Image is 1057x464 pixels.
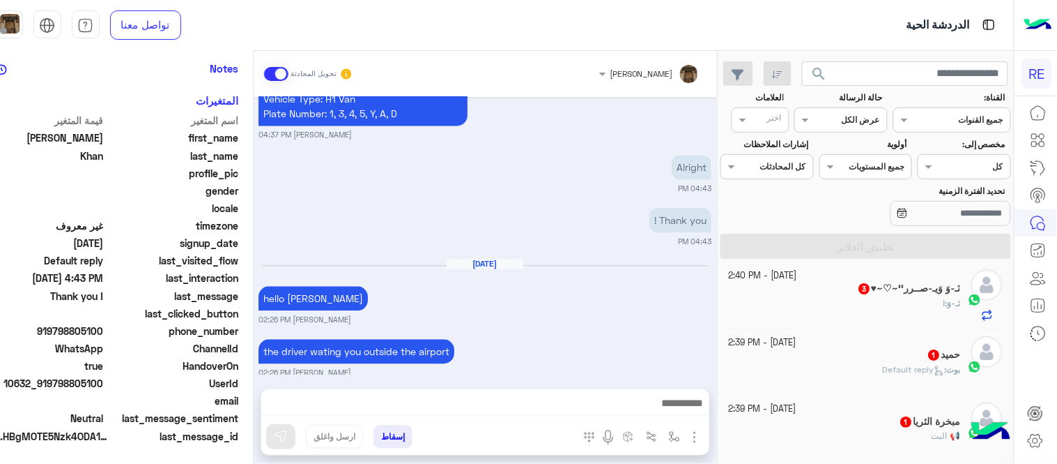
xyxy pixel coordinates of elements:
img: tab [39,17,55,33]
p: 27/9/2025, 4:43 PM [672,156,711,180]
span: 3 [859,283,870,294]
button: إسقاط [373,425,412,449]
span: email [106,394,239,408]
img: defaultAdmin.png [971,336,1003,368]
img: select flow [669,431,680,442]
img: defaultAdmin.png [971,403,1003,434]
img: WhatsApp [968,360,982,374]
button: select flow [663,425,686,448]
span: last_message_id [113,429,239,444]
span: UserId [106,376,239,391]
span: [PERSON_NAME] [610,68,673,79]
label: إشارات الملاحظات [723,138,809,151]
button: create order [617,425,640,448]
img: send voice note [600,429,617,446]
span: last_visited_flow [106,253,239,268]
span: last_message_sentiment [106,411,239,426]
span: last_name [106,149,239,163]
a: tab [72,10,100,40]
span: signup_date [106,236,239,250]
img: make a call [584,432,595,443]
button: ارسل واغلق [306,425,363,449]
img: send attachment [686,429,703,446]
img: tab [980,16,998,33]
span: Default reply [883,364,945,375]
span: ChannelId [106,341,239,356]
span: first_name [106,130,239,145]
p: الدردشة الحية [906,16,970,35]
img: create order [623,431,634,442]
img: WhatsApp [968,293,982,307]
small: [DATE] - 2:40 PM [729,269,797,283]
p: 27/9/2025, 4:43 PM [649,209,711,233]
span: ‏​نَـ-وَ [948,298,961,308]
h5: ‏​نَـ-وَ وَيـ-صــرر‘‘~♡~♥ [858,283,961,294]
span: اسم المتغير [106,113,239,128]
label: العلامات [723,91,785,104]
h6: Notes [210,62,239,75]
img: Logo [1024,10,1052,40]
span: phone_number [106,324,239,338]
img: hulul-logo.png [966,408,1015,457]
img: send message [274,430,288,444]
span: profile_pic [106,166,239,181]
small: [DATE] - 2:39 PM [729,336,796,350]
h5: حميد [927,349,961,361]
h6: المتغيرات [196,94,239,107]
label: حالة الرسالة [796,91,883,104]
label: مخصص إلى: [919,138,1005,151]
span: locale [106,201,239,216]
p: 28/9/2025, 2:26 PM [259,340,454,364]
small: 04:43 PM [678,237,711,248]
div: اختر [767,112,784,128]
span: timezone [106,218,239,233]
button: تطبيق الفلاتر [720,234,1011,259]
div: RE [1022,59,1052,89]
h6: [DATE] [447,260,523,269]
small: تحويل المحادثة [291,68,337,80]
small: [PERSON_NAME] 04:37 PM [259,130,352,141]
span: gender [106,184,239,198]
img: defaultAdmin.png [971,269,1003,301]
small: [PERSON_NAME] 02:26 PM [259,368,351,379]
span: 1 [929,350,940,361]
span: search [810,66,827,82]
b: : [946,298,961,308]
span: last_interaction [106,271,239,285]
button: Trigger scenario [640,425,663,448]
img: Trigger scenario [646,431,657,442]
h5: مبخرة الثريا [900,416,961,428]
p: 28/9/2025, 2:26 PM [259,287,368,311]
small: [PERSON_NAME] 02:26 PM [259,315,351,326]
label: أولوية [821,138,907,151]
span: HandoverOn [106,359,239,373]
span: 1 [901,417,912,428]
span: 📢 البث [932,431,961,441]
span: بوت [947,364,961,375]
small: [DATE] - 2:39 PM [729,403,796,416]
span: ا [943,298,946,308]
small: 04:43 PM [678,184,711,195]
label: تحديد الفترة الزمنية [821,185,1005,197]
a: تواصل معنا [110,10,181,40]
span: last_clicked_button [106,306,239,321]
span: last_message [106,289,239,304]
label: القناة: [895,91,1005,104]
button: search [802,61,836,91]
img: tab [77,17,93,33]
b: : [945,364,961,375]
